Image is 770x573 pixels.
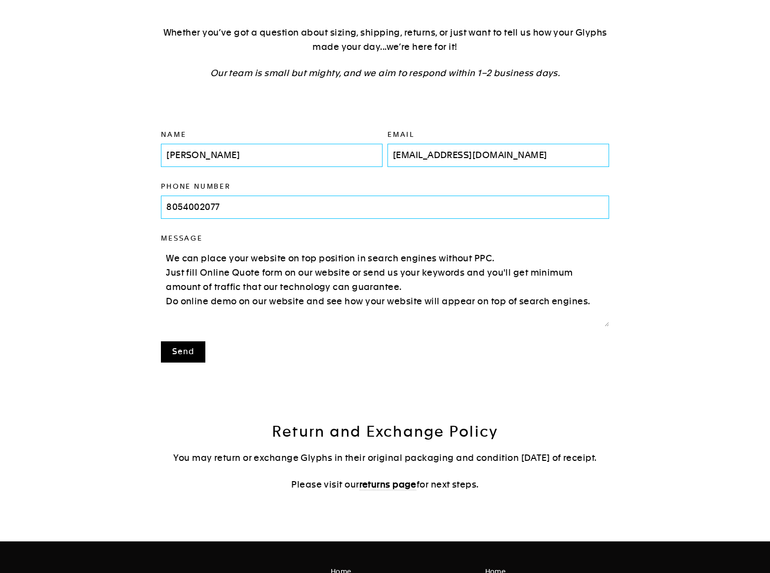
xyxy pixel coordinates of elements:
p: Whether you’ve got a question about sizing, shipping, returns, or just want to tell us how your G... [161,26,609,54]
strong: returns page [359,479,417,490]
a: returns page [359,479,417,491]
iframe: Glyph - Referral program [757,244,770,329]
p: Return and Exchange Policy [161,422,609,441]
p: You may return or exchange Glyphs in their original packaging and condition [DATE] of receipt. [161,451,609,465]
label: Message [161,234,609,243]
label: Name [161,130,383,139]
label: Phone number [161,182,609,191]
button: Send [161,341,205,363]
label: Email [387,130,609,139]
em: Our team is small but mighty, and we aim to respond within 1–2 business days. [210,68,560,78]
p: Please visit our for next steps. [161,478,609,492]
